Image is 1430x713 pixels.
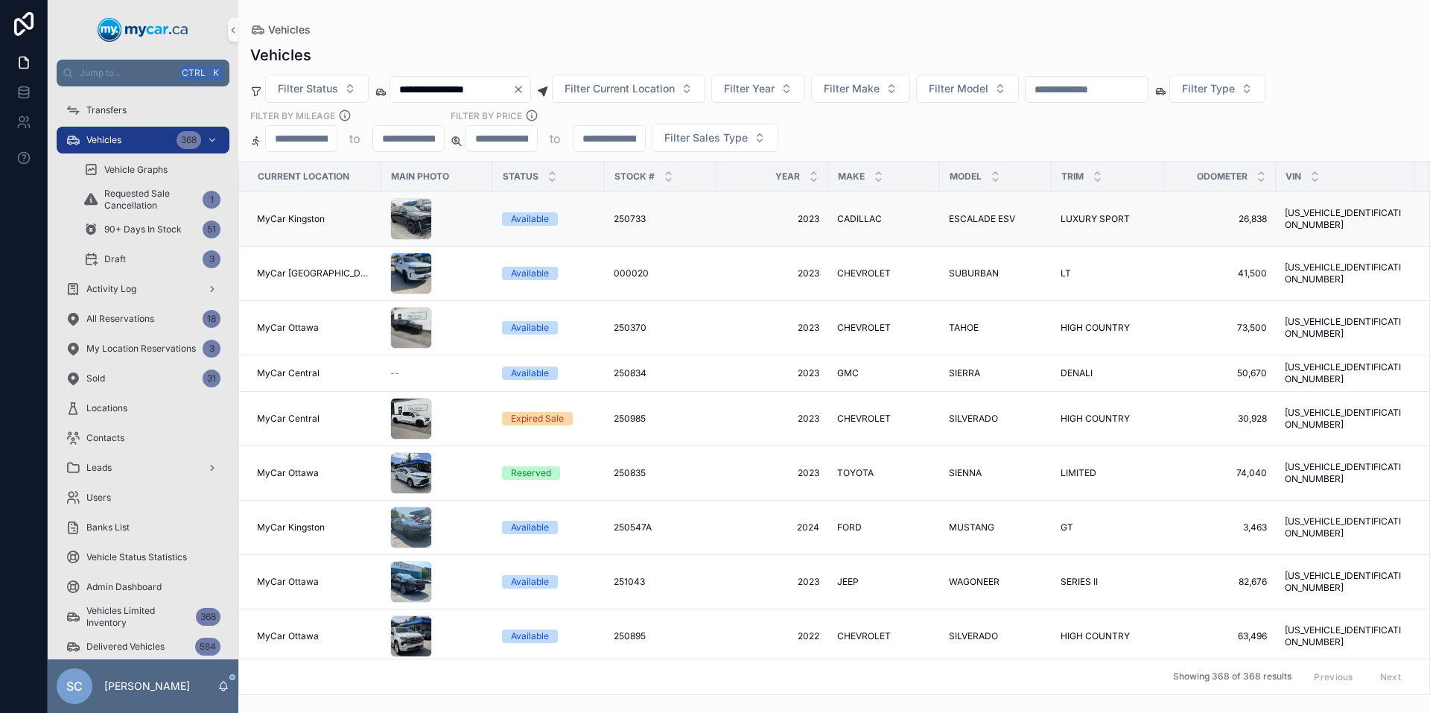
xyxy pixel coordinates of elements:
[711,75,805,103] button: Select Button
[949,413,1043,425] a: SILVERADO
[196,608,220,626] div: 368
[502,321,596,335] a: Available
[257,522,325,533] span: MyCar Kingston
[1285,361,1405,385] a: [US_VEHICLE_IDENTIFICATION_NUMBER]
[257,576,372,588] a: MyCar Ottawa
[86,343,196,355] span: My Location Reservations
[1061,267,1155,279] a: LT
[1173,467,1267,479] span: 74,040
[390,367,484,379] a: --
[257,467,372,479] a: MyCar Ottawa
[949,367,1043,379] a: SIERRA
[1061,213,1155,225] a: LUXURY SPORT
[1173,367,1267,379] a: 50,670
[502,630,596,643] a: Available
[203,370,220,387] div: 31
[1173,322,1267,334] a: 73,500
[86,104,127,116] span: Transfers
[57,365,229,392] a: Sold31
[502,575,596,589] a: Available
[614,367,708,379] a: 250834
[725,522,819,533] a: 2024
[1061,322,1130,334] span: HIGH COUNTRY
[104,224,182,235] span: 90+ Days In Stock
[265,75,369,103] button: Select Button
[57,544,229,571] a: Vehicle Status Statistics
[929,81,988,96] span: Filter Model
[552,75,705,103] button: Select Button
[1173,671,1291,683] span: Showing 368 of 368 results
[614,267,708,279] a: 000020
[949,467,982,479] span: SIENNA
[1285,407,1405,431] a: [US_VEHICLE_IDENTIFICATION_NUMBER]
[1169,75,1265,103] button: Select Button
[614,467,646,479] span: 250835
[257,367,372,379] a: MyCar Central
[949,576,1000,588] span: WAGONEER
[1061,367,1093,379] span: DENALI
[614,467,708,479] a: 250835
[86,283,136,295] span: Activity Log
[1173,213,1267,225] a: 26,838
[614,213,646,225] span: 250733
[838,171,865,183] span: Make
[614,171,655,183] span: Stock #
[1061,576,1155,588] a: SERIES II
[652,124,778,152] button: Select Button
[837,630,891,642] span: CHEVROLET
[725,213,819,225] a: 2023
[614,322,646,334] span: 250370
[837,213,882,225] span: CADILLAC
[511,521,549,534] div: Available
[1173,267,1267,279] a: 41,500
[57,484,229,511] a: Users
[614,522,708,533] a: 250547A
[837,630,931,642] a: CHEVROLET
[614,576,708,588] a: 251043
[257,413,372,425] a: MyCar Central
[1197,171,1248,183] span: Odometer
[949,367,980,379] span: SIERRA
[1061,467,1155,479] a: LIMITED
[1285,316,1405,340] a: [US_VEHICLE_IDENTIFICATION_NUMBER]
[725,467,819,479] span: 2023
[725,267,819,279] a: 2023
[86,581,162,593] span: Admin Dashboard
[1061,630,1155,642] a: HIGH COUNTRY
[1061,522,1155,533] a: GT
[57,97,229,124] a: Transfers
[725,413,819,425] a: 2023
[257,576,319,588] span: MyCar Ottawa
[949,467,1043,479] a: SIENNA
[837,367,859,379] span: GMC
[837,367,931,379] a: GMC
[57,454,229,481] a: Leads
[203,250,220,268] div: 3
[614,413,646,425] span: 250985
[837,522,862,533] span: FORD
[837,576,931,588] a: JEEP
[257,213,372,225] a: MyCar Kingston
[57,603,229,630] a: Vehicles Limited Inventory368
[57,127,229,153] a: Vehicles368
[614,576,645,588] span: 251043
[1285,262,1405,285] span: [US_VEHICLE_IDENTIFICATION_NUMBER]
[180,66,207,80] span: Ctrl
[1061,630,1130,642] span: HIGH COUNTRY
[177,131,201,149] div: 368
[950,171,982,183] span: Model
[86,402,127,414] span: Locations
[949,267,1043,279] a: SUBURBAN
[257,467,319,479] span: MyCar Ottawa
[664,130,748,145] span: Filter Sales Type
[86,492,111,504] span: Users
